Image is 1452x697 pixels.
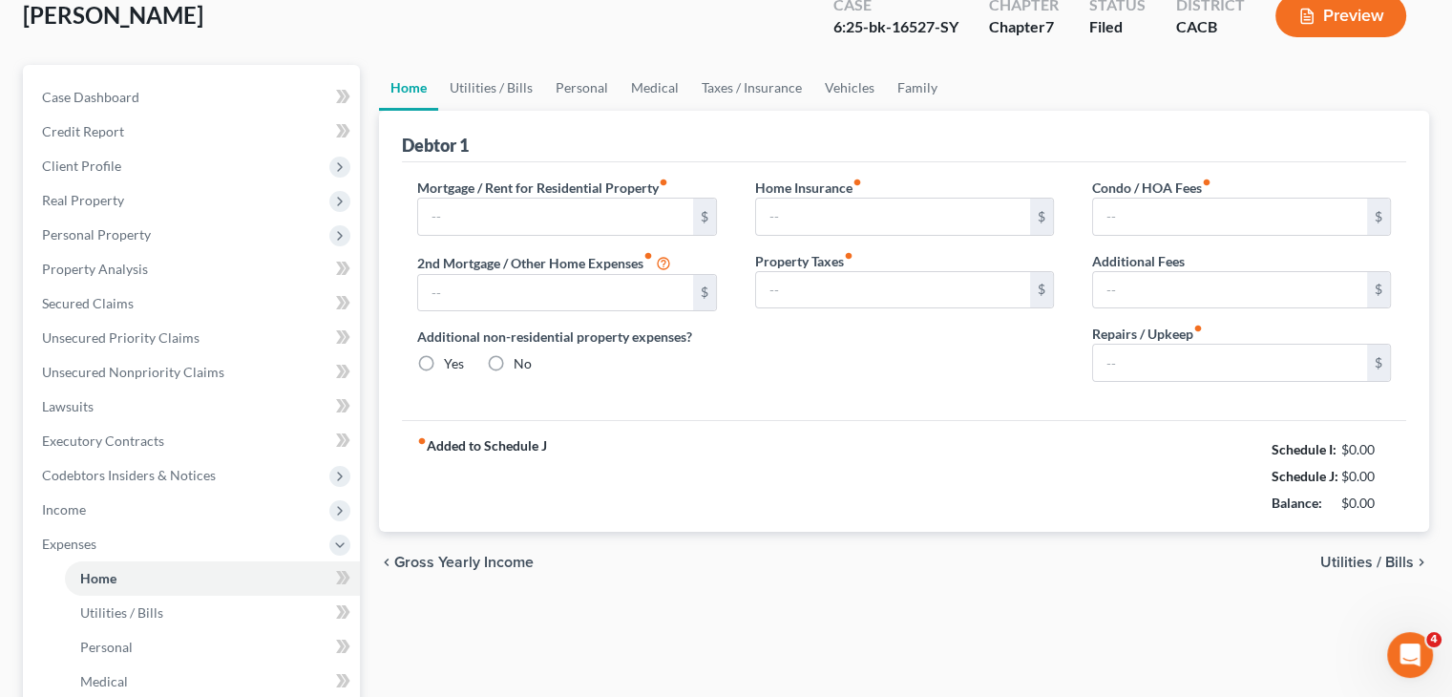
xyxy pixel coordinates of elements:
[402,134,469,157] div: Debtor 1
[417,178,668,198] label: Mortgage / Rent for Residential Property
[693,275,716,311] div: $
[620,65,690,111] a: Medical
[1341,440,1392,459] div: $0.00
[42,501,86,517] span: Income
[27,80,360,115] a: Case Dashboard
[1176,16,1245,38] div: CACB
[1030,199,1053,235] div: $
[844,251,853,261] i: fiber_manual_record
[1030,272,1053,308] div: $
[444,354,464,373] label: Yes
[1093,345,1367,381] input: --
[1320,555,1429,570] button: Utilities / Bills chevron_right
[379,555,394,570] i: chevron_left
[417,251,671,274] label: 2nd Mortgage / Other Home Expenses
[756,272,1030,308] input: --
[65,630,360,665] a: Personal
[418,199,692,235] input: --
[690,65,813,111] a: Taxes / Insurance
[514,354,532,373] label: No
[27,424,360,458] a: Executory Contracts
[1045,17,1054,35] span: 7
[1387,632,1433,678] iframe: Intercom live chat
[27,355,360,390] a: Unsecured Nonpriority Claims
[643,251,653,261] i: fiber_manual_record
[833,16,958,38] div: 6:25-bk-16527-SY
[65,561,360,596] a: Home
[1092,324,1203,344] label: Repairs / Upkeep
[1367,272,1390,308] div: $
[1202,178,1211,187] i: fiber_manual_record
[80,604,163,621] span: Utilities / Bills
[394,555,534,570] span: Gross Yearly Income
[42,433,164,449] span: Executory Contracts
[27,321,360,355] a: Unsecured Priority Claims
[42,192,124,208] span: Real Property
[42,295,134,311] span: Secured Claims
[756,199,1030,235] input: --
[886,65,949,111] a: Family
[1426,632,1441,647] span: 4
[418,275,692,311] input: --
[1367,199,1390,235] div: $
[1093,199,1367,235] input: --
[417,436,427,446] i: fiber_manual_record
[659,178,668,187] i: fiber_manual_record
[1272,495,1322,511] strong: Balance:
[1272,441,1336,457] strong: Schedule I:
[852,178,862,187] i: fiber_manual_record
[27,115,360,149] a: Credit Report
[80,673,128,689] span: Medical
[1367,345,1390,381] div: $
[27,252,360,286] a: Property Analysis
[42,123,124,139] span: Credit Report
[417,327,716,347] label: Additional non-residential property expenses?
[379,555,534,570] button: chevron_left Gross Yearly Income
[417,436,547,517] strong: Added to Schedule J
[23,1,203,29] span: [PERSON_NAME]
[1272,468,1338,484] strong: Schedule J:
[42,329,200,346] span: Unsecured Priority Claims
[1414,555,1429,570] i: chevron_right
[80,639,133,655] span: Personal
[379,65,438,111] a: Home
[65,596,360,630] a: Utilities / Bills
[1092,251,1185,271] label: Additional Fees
[42,536,96,552] span: Expenses
[42,398,94,414] span: Lawsuits
[80,570,116,586] span: Home
[1341,494,1392,513] div: $0.00
[755,178,862,198] label: Home Insurance
[693,199,716,235] div: $
[42,467,216,483] span: Codebtors Insiders & Notices
[1193,324,1203,333] i: fiber_manual_record
[42,158,121,174] span: Client Profile
[755,251,853,271] label: Property Taxes
[27,390,360,424] a: Lawsuits
[544,65,620,111] a: Personal
[27,286,360,321] a: Secured Claims
[1320,555,1414,570] span: Utilities / Bills
[1341,467,1392,486] div: $0.00
[438,65,544,111] a: Utilities / Bills
[42,364,224,380] span: Unsecured Nonpriority Claims
[42,261,148,277] span: Property Analysis
[813,65,886,111] a: Vehicles
[989,16,1059,38] div: Chapter
[1089,16,1146,38] div: Filed
[42,226,151,243] span: Personal Property
[1093,272,1367,308] input: --
[1092,178,1211,198] label: Condo / HOA Fees
[42,89,139,105] span: Case Dashboard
